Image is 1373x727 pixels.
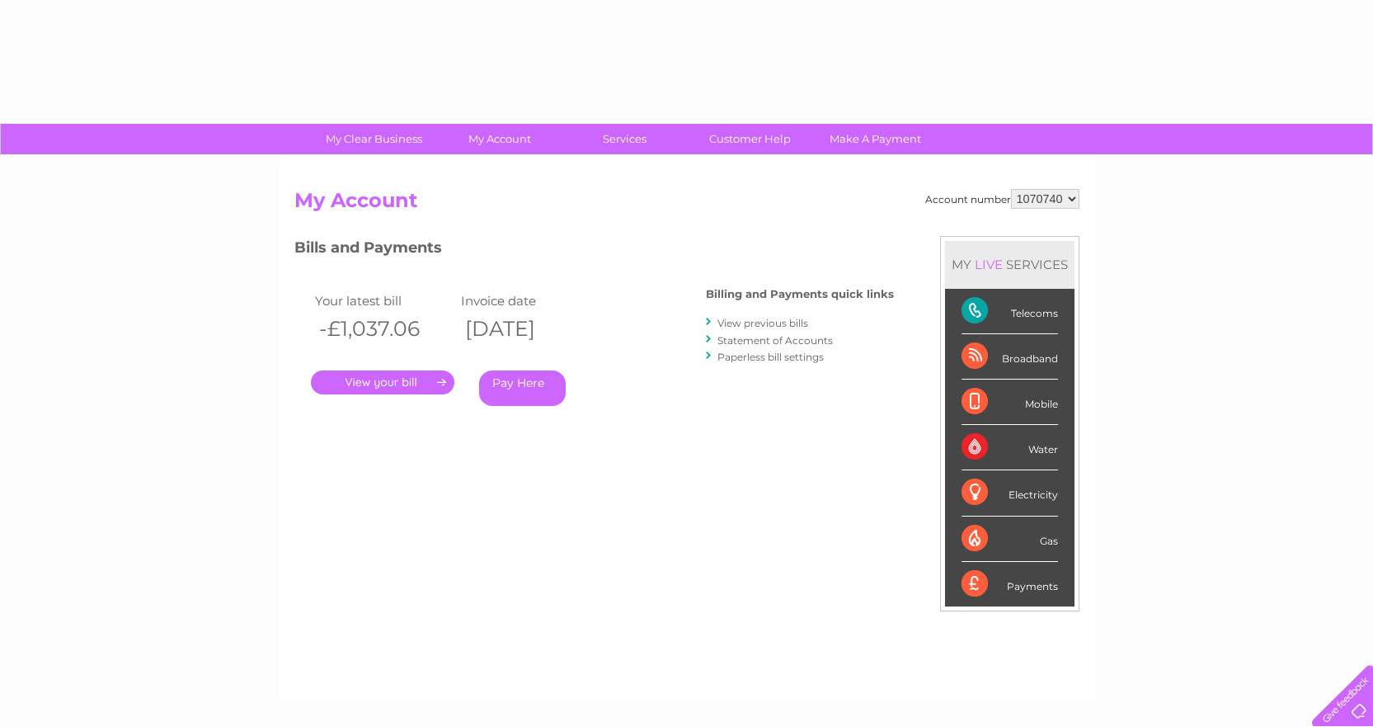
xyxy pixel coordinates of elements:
[807,124,943,154] a: Make A Payment
[962,289,1058,334] div: Telecoms
[311,290,458,312] td: Your latest bill
[306,124,442,154] a: My Clear Business
[962,562,1058,607] div: Payments
[682,124,818,154] a: Customer Help
[717,351,824,363] a: Paperless bill settings
[294,189,1079,220] h2: My Account
[457,290,604,312] td: Invoice date
[557,124,693,154] a: Services
[945,241,1074,288] div: MY SERVICES
[925,189,1079,209] div: Account number
[962,334,1058,380] div: Broadband
[717,334,833,347] a: Statement of Accounts
[962,470,1058,516] div: Electricity
[962,517,1058,562] div: Gas
[962,380,1058,425] div: Mobile
[479,371,566,406] a: Pay Here
[717,317,808,329] a: View previous bills
[431,124,567,154] a: My Account
[311,312,458,346] th: -£1,037.06
[962,425,1058,470] div: Water
[311,371,454,394] a: .
[294,236,894,265] h3: Bills and Payments
[971,257,1006,272] div: LIVE
[457,312,604,346] th: [DATE]
[706,288,894,300] h4: Billing and Payments quick links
